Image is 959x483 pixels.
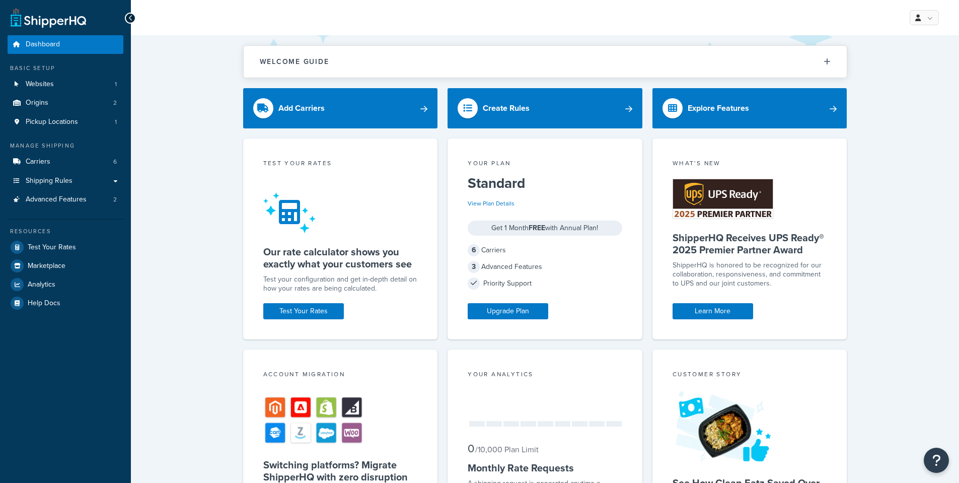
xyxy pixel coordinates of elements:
div: Basic Setup [8,64,123,73]
li: Carriers [8,153,123,171]
div: Create Rules [483,101,530,115]
span: 6 [468,244,480,256]
span: Marketplace [28,262,65,270]
div: Get 1 Month with Annual Plan! [468,221,622,236]
div: Add Carriers [278,101,325,115]
div: Priority Support [468,277,622,291]
span: Advanced Features [26,195,87,204]
a: Websites1 [8,75,123,94]
small: / 10,000 Plan Limit [475,444,539,455]
a: Learn More [673,303,753,319]
span: 2 [113,195,117,204]
div: Account Migration [263,370,418,381]
button: Welcome Guide [244,46,847,78]
div: Manage Shipping [8,142,123,150]
p: ShipperHQ is honored to be recognized for our collaboration, responsiveness, and commitment to UP... [673,261,827,288]
h5: ShipperHQ Receives UPS Ready® 2025 Premier Partner Award [673,232,827,256]
li: Advanced Features [8,190,123,209]
div: Test your configuration and get in-depth detail on how your rates are being calculated. [263,275,418,293]
li: Pickup Locations [8,113,123,131]
a: Pickup Locations1 [8,113,123,131]
a: Advanced Features2 [8,190,123,209]
div: Explore Features [688,101,749,115]
span: Pickup Locations [26,118,78,126]
span: Origins [26,99,48,107]
div: Your Analytics [468,370,622,381]
span: Analytics [28,281,55,289]
div: Your Plan [468,159,622,170]
a: Create Rules [448,88,642,128]
a: Help Docs [8,294,123,312]
span: 2 [113,99,117,107]
a: Test Your Rates [263,303,344,319]
h5: Standard [468,175,622,191]
h5: Our rate calculator shows you exactly what your customers see [263,246,418,270]
span: Websites [26,80,54,89]
h5: Switching platforms? Migrate ShipperHQ with zero disruption [263,459,418,483]
a: Dashboard [8,35,123,54]
a: Analytics [8,275,123,294]
div: Customer Story [673,370,827,381]
a: Explore Features [652,88,847,128]
span: Dashboard [26,40,60,49]
a: Origins2 [8,94,123,112]
a: Shipping Rules [8,172,123,190]
button: Open Resource Center [924,448,949,473]
h2: Welcome Guide [260,58,329,65]
div: What's New [673,159,827,170]
span: Carriers [26,158,50,166]
div: Carriers [468,243,622,257]
a: Marketplace [8,257,123,275]
span: 1 [115,80,117,89]
a: Test Your Rates [8,238,123,256]
span: 1 [115,118,117,126]
span: Help Docs [28,299,60,308]
div: Advanced Features [468,260,622,274]
div: Test your rates [263,159,418,170]
a: View Plan Details [468,199,514,208]
span: 3 [468,261,480,273]
div: Resources [8,227,123,236]
a: Carriers6 [8,153,123,171]
span: 0 [468,440,474,457]
span: Shipping Rules [26,177,72,185]
a: Upgrade Plan [468,303,548,319]
li: Origins [8,94,123,112]
span: Test Your Rates [28,243,76,252]
strong: FREE [529,223,545,233]
li: Websites [8,75,123,94]
h5: Monthly Rate Requests [468,462,622,474]
span: 6 [113,158,117,166]
a: Add Carriers [243,88,438,128]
